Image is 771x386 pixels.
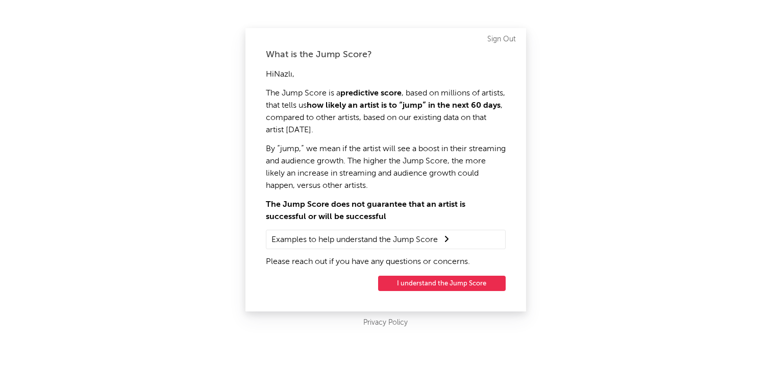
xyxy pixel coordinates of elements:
[363,317,408,329] a: Privacy Policy
[340,89,402,98] strong: predictive score
[266,68,506,81] p: Hi Nazlı ,
[271,233,500,246] summary: Examples to help understand the Jump Score
[266,201,465,221] strong: The Jump Score does not guarantee that an artist is successful or will be successful
[266,143,506,192] p: By “jump,” we mean if the artist will see a boost in their streaming and audience growth. The hig...
[307,102,501,110] strong: how likely an artist is to “jump” in the next 60 days
[266,87,506,136] p: The Jump Score is a , based on millions of artists, that tells us , compared to other artists, ba...
[266,256,506,268] p: Please reach out if you have any questions or concerns.
[266,49,506,61] div: What is the Jump Score?
[487,33,516,45] a: Sign Out
[378,276,506,291] button: I understand the Jump Score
